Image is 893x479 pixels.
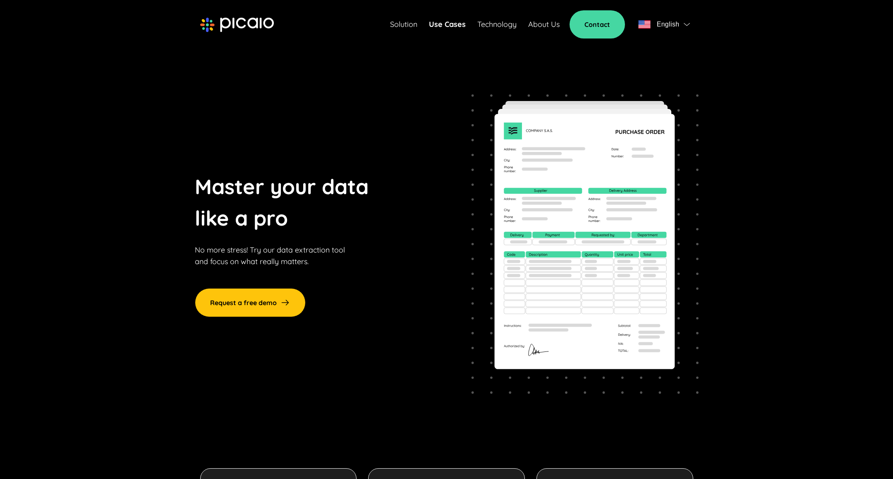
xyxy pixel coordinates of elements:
[195,171,380,234] p: Master your data like a pro
[477,19,517,30] a: Technology
[635,16,693,33] button: flagEnglishflag
[657,19,680,30] span: English
[471,94,699,394] img: dynamic-image
[638,20,651,29] img: flag
[200,17,274,32] img: picaio-logo
[195,244,345,267] p: No more stress! Try our data extraction tool and focus on what really matters.
[528,19,560,30] a: About Us
[195,288,306,317] a: Request a free demo
[429,19,466,30] a: Use Cases
[280,297,290,308] img: arrow-right
[570,10,625,39] a: Contact
[390,19,417,30] a: Solution
[684,23,690,26] img: flag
